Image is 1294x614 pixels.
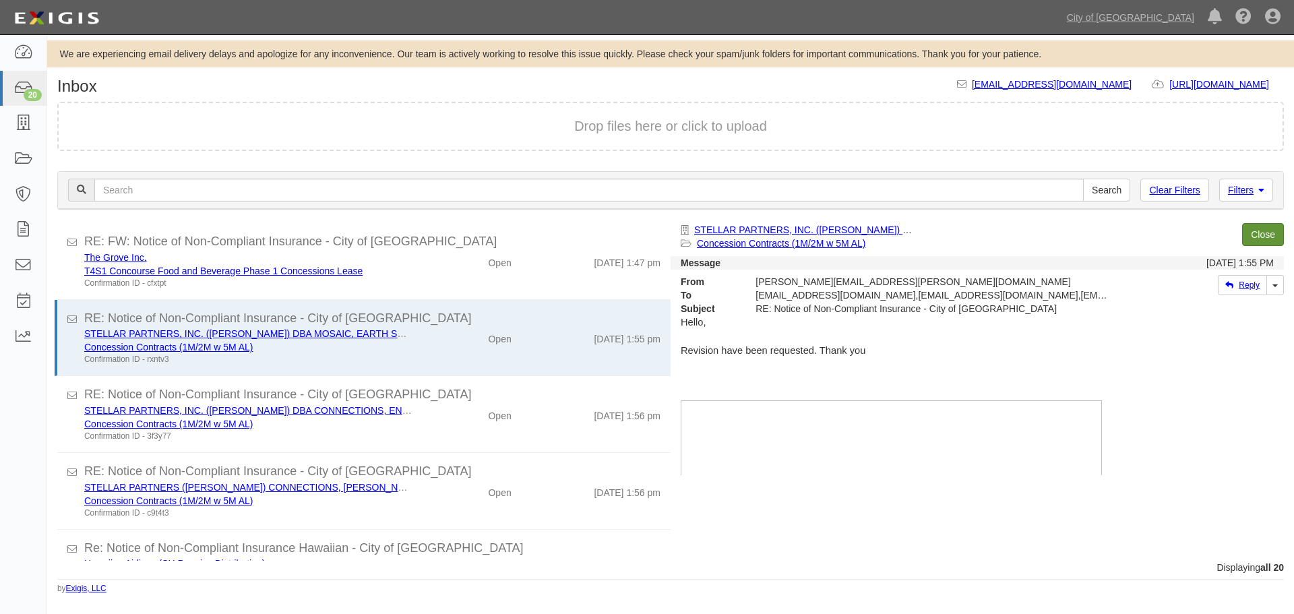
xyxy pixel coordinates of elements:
div: Re: Notice of Non-Compliant Insurance Hawaiian - City of Phoenix [84,540,660,557]
div: 20 [24,89,42,101]
a: Concession Contracts (1M/2M w 5M AL) [84,419,253,429]
div: We are experiencing email delivery delays and apologize for any inconvenience. Our team is active... [47,47,1294,61]
a: T4S1 Concourse Food and Beverage Phase 1 Concessions Lease [84,266,363,276]
i: Help Center - Complianz [1235,9,1252,26]
span: Hello, [681,317,706,328]
strong: Message [681,257,720,268]
strong: To [671,288,745,302]
a: Hawaiian Airlines (SH Premise Distribution) [84,558,265,569]
a: STELLAR PARTNERS ([PERSON_NAME]) CONNECTIONS, [PERSON_NAME], [PERSON_NAME], UNO50 - T4 RENT [84,482,588,493]
div: [DATE] 1:55 pm [594,327,660,346]
div: Displaying [47,561,1294,574]
input: Search [94,179,1084,202]
div: [PERSON_NAME][EMAIL_ADDRESS][PERSON_NAME][DOMAIN_NAME] [745,275,1120,288]
small: by [57,583,106,594]
h1: Inbox [57,78,97,95]
div: [DATE] 1:47 pm [594,251,660,270]
a: Close [1242,223,1284,246]
div: Open [488,481,511,499]
div: [DATE] 2:23 pm [594,557,660,576]
a: City of [GEOGRAPHIC_DATA] [1060,4,1201,31]
div: Open [488,557,511,576]
a: [URL][DOMAIN_NAME] [1169,79,1284,90]
b: all 20 [1260,562,1284,573]
a: STELLAR PARTNERS, INC. ([PERSON_NAME]) DBA MOSAIC, EARTH SPIRIT - T4 RENT [84,328,469,339]
div: RE: FW: Notice of Non-Compliant Insurance - City of Phoenix [84,233,660,251]
div: Confirmation ID - rxntv3 [84,354,412,365]
input: Search [1083,179,1130,202]
div: Confirmation ID - 3f3y77 [84,431,412,442]
div: agreement-kcrkex@cop.complianz.com,SRoubanian@hudsongroup.com,ESchut@hudsongroup.com,Mercedes.Nel... [745,288,1120,302]
div: RE: Notice of Non-Compliant Insurance - City of Phoenix [84,310,660,328]
div: Open [488,404,511,423]
div: Open [488,327,511,346]
a: Clear Filters [1140,179,1208,202]
a: Concession Contracts (1M/2M w 5M AL) [84,342,253,352]
img: logo-5460c22ac91f19d4615b14bd174203de0afe785f0fc80cf4dbbc73dc1793850b.png [10,6,103,30]
a: STELLAR PARTNERS, INC. ([PERSON_NAME]) DBA MOSAIC, EARTH SPIRIT - T4 RENT [694,224,1079,235]
span: Revision have been requested. Thank you [681,345,865,356]
a: Filters [1219,179,1273,202]
a: The Grove Inc. [84,252,147,263]
a: [EMAIL_ADDRESS][DOMAIN_NAME] [972,79,1132,90]
div: RE: Notice of Non-Compliant Insurance - City of Phoenix [84,463,660,481]
strong: From [671,275,745,288]
div: RE: Notice of Non-Compliant Insurance - City of Phoenix [84,386,660,404]
a: Reply [1218,275,1267,295]
a: Exigis, LLC [66,584,106,593]
div: [DATE] 1:56 pm [594,404,660,423]
div: [DATE] 1:56 pm [594,481,660,499]
a: Concession Contracts (1M/2M w 5M AL) [84,495,253,506]
div: Open [488,251,511,270]
a: STELLAR PARTNERS, INC. ([PERSON_NAME]) DBA CONNECTIONS, EN ROUTE, [GEOGRAPHIC_DATA], [GEOGRAPHIC_... [84,405,689,416]
div: Confirmation ID - cfxtpt [84,278,412,289]
div: [DATE] 1:55 PM [1206,256,1274,270]
div: RE: Notice of Non-Compliant Insurance - City of Phoenix [745,302,1120,315]
strong: Subject [671,302,745,315]
button: Drop files here or click to upload [574,117,767,136]
a: Concession Contracts (1M/2M w 5M AL) [697,238,866,249]
div: Confirmation ID - c9t4t3 [84,508,412,519]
